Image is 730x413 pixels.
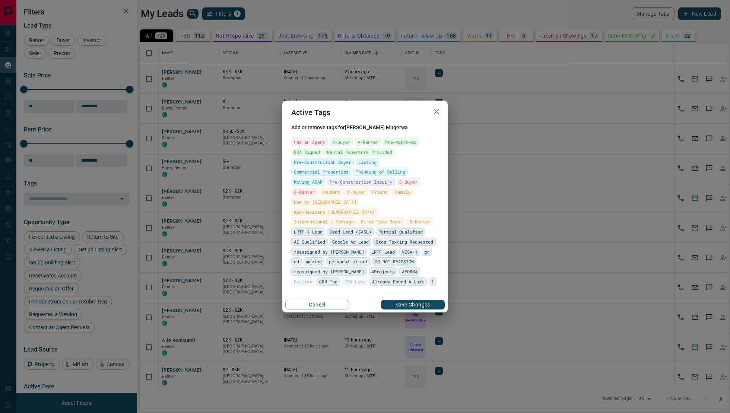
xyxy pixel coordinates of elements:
span: New to [GEOGRAPHIC_DATA] [294,198,356,206]
span: Add or remove tags for [PERSON_NAME] Mugerwa [291,124,439,130]
div: reassigned by [PERSON_NAME] [291,267,367,276]
div: Rental Paperwork Provided [324,148,395,156]
div: Google Ad Lead [330,238,371,246]
span: VISA-1 [402,248,418,255]
div: gr [422,248,432,256]
span: Pre-Approved [385,138,416,146]
div: Pre-Construction Inquiry [327,178,395,186]
span: C-Buyer [399,178,418,185]
span: A-Renter [358,138,378,146]
div: Listing [356,158,379,166]
span: B-Buyer [347,188,365,196]
span: Thinking of Selling [356,168,405,175]
span: reassigned by [PERSON_NAME] [294,268,364,275]
span: BRA Signed [294,148,320,156]
button: Save Changes [381,300,445,309]
span: LRTF-1 Lead [294,228,323,235]
div: Has an Agent [291,138,328,146]
span: Commercial Properties [294,168,349,175]
div: New to [GEOGRAPHIC_DATA] [291,198,359,206]
div: personal client [326,257,371,266]
div: A-Renter [355,138,381,146]
span: Moving ASAP [294,178,323,185]
div: B-Buyer [345,188,368,196]
span: C-Renter [294,188,315,196]
span: Listing [358,158,377,166]
span: Non-Resident [DEMOGRAPHIC_DATA] [294,208,375,216]
div: A-Buyer [330,138,353,146]
span: First Time Buyer [361,218,403,225]
div: Friend [369,188,390,196]
span: International / Foreign [294,218,354,225]
span: DO NOT REASSIGN [375,258,414,265]
div: Dead Lead (CASL) [327,228,374,236]
div: VISA-1 [399,248,420,256]
span: Partial Qualified [378,228,423,235]
span: reassigned by [PERSON_NAME] [294,248,364,255]
div: LRTF-1 Lead [291,228,325,236]
span: movine [306,258,322,265]
span: Rental Paperwork Provided [327,148,392,156]
div: 4Projects [369,267,397,276]
div: Already Found A Unit [369,277,427,286]
div: Moving ASAP [291,178,325,186]
span: Pre-Construction Inquiry [330,178,392,185]
h2: Active Tags [282,101,340,124]
div: LRTF Lead [369,248,397,256]
span: Friend [372,188,388,196]
div: Thinking of Selling [353,168,408,176]
div: Student [319,188,343,196]
div: AI Qualified [291,238,328,246]
span: 4Projects [371,268,395,275]
span: Already Found A Unit [372,278,424,285]
span: dd [294,258,299,265]
div: 1 [429,277,437,286]
div: Pre-Approved [383,138,419,146]
span: Has an Agent [294,138,325,146]
span: AI Qualified [294,238,325,245]
span: Pre-Construction Buyer [294,158,351,166]
div: reassigned by [PERSON_NAME] [291,248,367,256]
span: A-Buyer [332,138,350,146]
div: Family [392,188,413,196]
span: gr [424,248,429,255]
div: Partial Qualified [376,228,425,236]
span: Family [395,188,410,196]
span: Student [322,188,340,196]
div: CRM Tag [317,277,340,286]
span: Stop Texting Requested [376,238,433,245]
div: B-Renter [407,217,433,226]
div: International / Foreign [291,217,356,226]
div: Pre-Construction Buyer [291,158,354,166]
div: Non-Resident [DEMOGRAPHIC_DATA] [291,208,377,216]
div: dd [291,257,302,266]
div: Stop Texting Requested [373,238,436,246]
div: C-Buyer [397,178,420,186]
div: Commercial Properties [291,168,351,176]
span: personal client [329,258,368,265]
div: BRA Signed [291,148,323,156]
span: AFORMA [402,268,418,275]
span: 1 [431,278,434,285]
span: Google Ad Lead [332,238,369,245]
span: B-Renter [410,218,431,225]
div: First Time Buyer [358,217,405,226]
div: DO NOT REASSIGN [372,257,416,266]
div: C-Renter [291,188,317,196]
div: AFORMA [399,267,420,276]
span: LRTF Lead [371,248,395,255]
button: Cancel [285,300,349,309]
div: movine [304,257,324,266]
span: CRM Tag [319,278,337,285]
span: Dead Lead (CASL) [330,228,371,235]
